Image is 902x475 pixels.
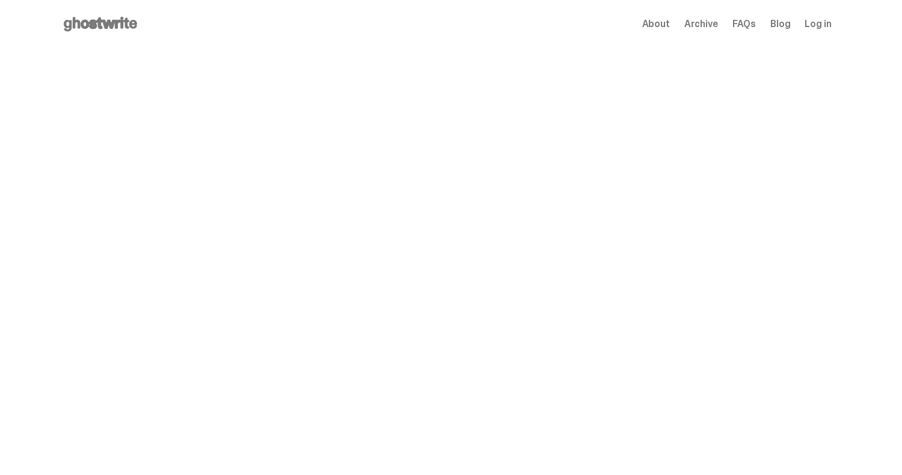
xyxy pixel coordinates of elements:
[684,19,718,29] a: Archive
[805,19,831,29] a: Log in
[770,19,790,29] a: Blog
[642,19,670,29] a: About
[732,19,756,29] a: FAQs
